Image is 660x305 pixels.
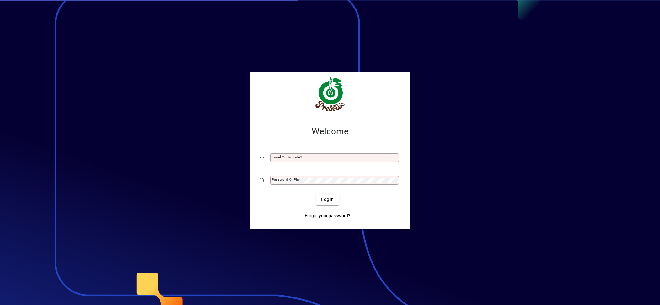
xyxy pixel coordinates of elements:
[321,196,334,203] span: Login
[272,155,300,159] mat-label: Email or Barcode
[302,210,353,222] a: Forgot your password?
[305,212,350,219] span: Forgot your password?
[260,126,400,137] h2: Welcome
[316,194,339,205] button: Login
[272,177,299,182] mat-label: Password or Pin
